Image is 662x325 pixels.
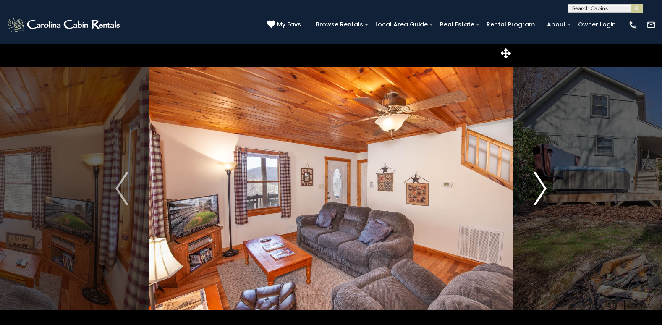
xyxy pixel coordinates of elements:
img: mail-regular-white.png [646,20,656,29]
img: arrow [534,172,547,205]
img: arrow [115,172,128,205]
img: White-1-2.png [6,16,123,33]
a: My Favs [267,20,303,29]
a: Local Area Guide [371,18,432,31]
a: Owner Login [574,18,620,31]
span: My Favs [277,20,301,29]
img: phone-regular-white.png [628,20,638,29]
a: Browse Rentals [311,18,367,31]
a: Real Estate [436,18,479,31]
a: About [543,18,570,31]
a: Rental Program [482,18,539,31]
